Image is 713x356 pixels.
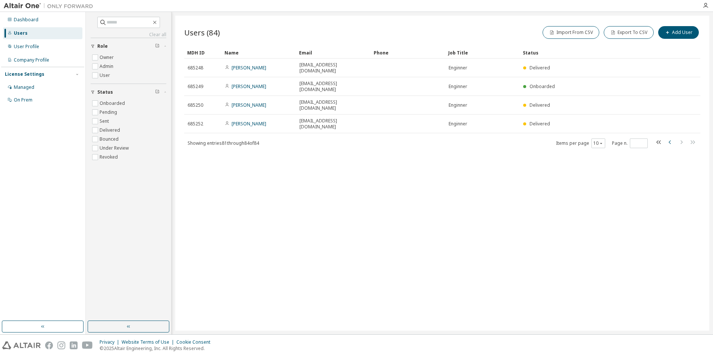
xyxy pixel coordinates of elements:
div: Job Title [448,47,517,59]
a: Clear all [91,32,166,38]
img: Altair One [4,2,97,10]
span: Clear filter [155,89,160,95]
div: Privacy [100,339,122,345]
div: Users [14,30,28,36]
label: Pending [100,108,119,117]
span: Clear filter [155,43,160,49]
div: Email [299,47,368,59]
img: altair_logo.svg [2,341,41,349]
span: Role [97,43,108,49]
span: [EMAIL_ADDRESS][DOMAIN_NAME] [299,99,367,111]
label: Delivered [100,126,122,135]
span: 685248 [188,65,203,71]
label: Bounced [100,135,120,144]
span: [EMAIL_ADDRESS][DOMAIN_NAME] [299,62,367,74]
span: 685250 [188,102,203,108]
label: Revoked [100,153,119,162]
span: Enginner [449,84,467,90]
label: Owner [100,53,115,62]
span: Showing entries 81 through 84 of 84 [188,140,259,146]
div: On Prem [14,97,32,103]
span: Page n. [612,138,648,148]
label: Admin [100,62,115,71]
div: Status [523,47,662,59]
span: Status [97,89,113,95]
span: [EMAIL_ADDRESS][DOMAIN_NAME] [299,81,367,93]
img: youtube.svg [82,341,93,349]
span: Users (84) [184,27,220,38]
span: [EMAIL_ADDRESS][DOMAIN_NAME] [299,118,367,130]
a: [PERSON_NAME] [232,121,266,127]
div: MDH ID [187,47,219,59]
button: Status [91,84,166,100]
button: Role [91,38,166,54]
label: Onboarded [100,99,126,108]
img: facebook.svg [45,341,53,349]
button: Import From CSV [543,26,599,39]
label: Sent [100,117,110,126]
div: Phone [374,47,442,59]
label: Under Review [100,144,130,153]
span: Delivered [530,65,550,71]
button: Add User [658,26,699,39]
span: 685252 [188,121,203,127]
img: instagram.svg [57,341,65,349]
span: Enginner [449,121,467,127]
span: Onboarded [530,83,555,90]
span: Enginner [449,102,467,108]
div: Website Terms of Use [122,339,176,345]
a: [PERSON_NAME] [232,102,266,108]
p: © 2025 Altair Engineering, Inc. All Rights Reserved. [100,345,215,352]
span: Items per page [556,138,605,148]
div: Name [224,47,293,59]
button: 10 [593,140,603,146]
button: Export To CSV [604,26,654,39]
div: Cookie Consent [176,339,215,345]
span: Delivered [530,102,550,108]
div: Managed [14,84,34,90]
div: User Profile [14,44,39,50]
div: License Settings [5,71,44,77]
label: User [100,71,111,80]
span: Delivered [530,121,550,127]
div: Company Profile [14,57,49,63]
span: 685249 [188,84,203,90]
a: [PERSON_NAME] [232,65,266,71]
a: [PERSON_NAME] [232,83,266,90]
div: Dashboard [14,17,38,23]
img: linkedin.svg [70,341,78,349]
span: Enginner [449,65,467,71]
